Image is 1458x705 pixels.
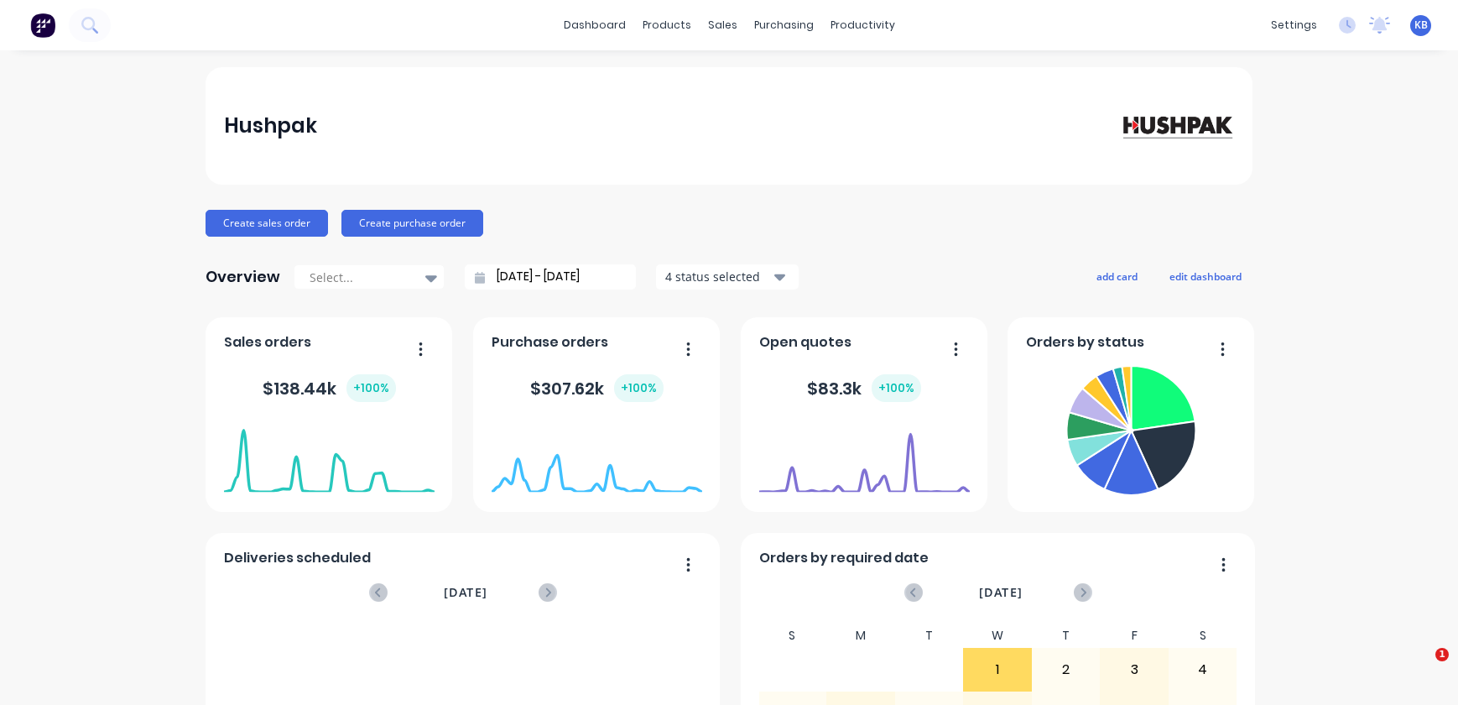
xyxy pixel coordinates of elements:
a: dashboard [555,13,634,38]
div: + 100 % [614,374,664,402]
div: 2 [1033,649,1100,691]
div: productivity [822,13,903,38]
img: Hushpak [1117,111,1234,140]
span: [DATE] [979,583,1023,602]
div: F [1100,624,1169,648]
div: S [1169,624,1237,648]
button: 4 status selected [656,264,799,290]
div: + 100 % [872,374,921,402]
div: Overview [206,260,280,294]
button: Create purchase order [341,210,483,237]
span: Orders by status [1026,332,1144,352]
button: add card [1086,265,1148,287]
div: T [1032,624,1101,648]
div: W [963,624,1032,648]
div: 4 status selected [665,268,771,285]
span: Deliveries scheduled [224,548,371,568]
span: [DATE] [444,583,487,602]
div: $ 307.62k [530,374,664,402]
div: settings [1263,13,1325,38]
div: $ 83.3k [807,374,921,402]
span: Sales orders [224,332,311,352]
div: 4 [1169,649,1237,691]
div: $ 138.44k [263,374,396,402]
img: Factory [30,13,55,38]
iframe: Intercom live chat [1401,648,1441,688]
div: M [826,624,895,648]
div: purchasing [746,13,822,38]
div: 3 [1101,649,1168,691]
button: edit dashboard [1159,265,1252,287]
span: Open quotes [759,332,851,352]
span: 1 [1435,648,1449,661]
div: + 100 % [346,374,396,402]
button: Create sales order [206,210,328,237]
div: S [758,624,827,648]
div: T [895,624,964,648]
div: Hushpak [224,109,317,143]
div: products [634,13,700,38]
div: sales [700,13,746,38]
span: KB [1414,18,1428,33]
span: Purchase orders [492,332,608,352]
div: 1 [964,649,1031,691]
